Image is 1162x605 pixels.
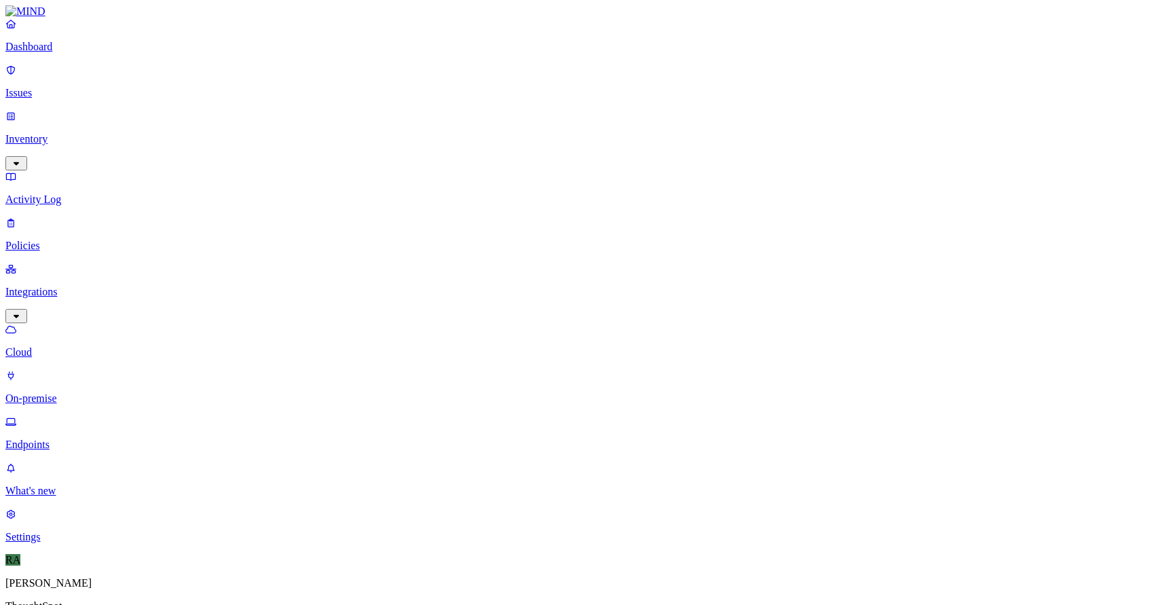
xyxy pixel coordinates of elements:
p: [PERSON_NAME] [5,577,1157,589]
p: Issues [5,87,1157,99]
img: MIND [5,5,45,18]
a: On-premise [5,369,1157,405]
p: What's new [5,485,1157,497]
p: Endpoints [5,439,1157,451]
p: Policies [5,240,1157,252]
p: On-premise [5,392,1157,405]
a: Endpoints [5,416,1157,451]
a: MIND [5,5,1157,18]
a: Cloud [5,323,1157,359]
p: Inventory [5,133,1157,145]
a: Integrations [5,263,1157,321]
a: Activity Log [5,170,1157,206]
a: Dashboard [5,18,1157,53]
p: Settings [5,531,1157,543]
a: Inventory [5,110,1157,168]
a: What's new [5,462,1157,497]
p: Cloud [5,346,1157,359]
a: Policies [5,217,1157,252]
span: RA [5,554,20,566]
p: Dashboard [5,41,1157,53]
p: Integrations [5,286,1157,298]
p: Activity Log [5,194,1157,206]
a: Settings [5,508,1157,543]
a: Issues [5,64,1157,99]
